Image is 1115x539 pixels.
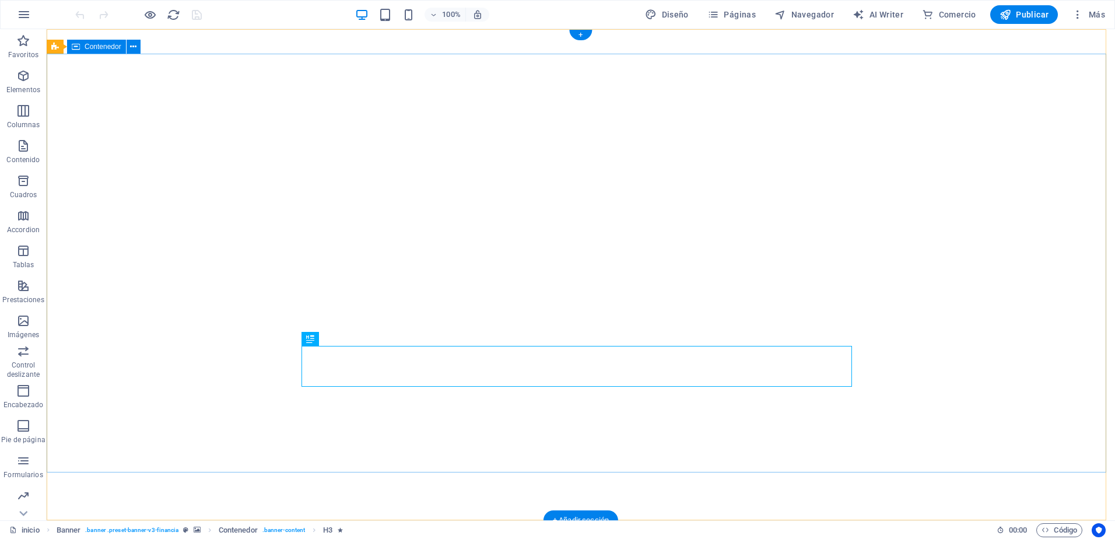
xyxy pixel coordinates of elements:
[8,330,39,339] p: Imágenes
[645,9,689,20] span: Diseño
[57,523,343,537] nav: breadcrumb
[917,5,981,24] button: Comercio
[1036,523,1082,537] button: Código
[183,527,188,533] i: Este elemento es un preajuste personalizable
[848,5,908,24] button: AI Writer
[167,8,180,22] i: Volver a cargar página
[1,435,45,444] p: Pie de página
[85,43,121,50] span: Contenedor
[262,523,305,537] span: . banner-content
[57,523,81,537] span: Haz clic para seleccionar y doble clic para editar
[997,523,1028,537] h6: Tiempo de la sesión
[990,5,1058,24] button: Publicar
[853,9,903,20] span: AI Writer
[2,295,44,304] p: Prestaciones
[425,8,466,22] button: 100%
[323,523,332,537] span: Haz clic para seleccionar y doble clic para editar
[640,5,693,24] button: Diseño
[6,85,40,94] p: Elementos
[7,505,39,514] p: Marketing
[7,120,40,129] p: Columnas
[472,9,483,20] i: Al redimensionar, ajustar el nivel de zoom automáticamente para ajustarse al dispositivo elegido.
[1017,526,1019,534] span: :
[6,155,40,164] p: Contenido
[194,527,201,533] i: Este elemento contiene un fondo
[219,523,258,537] span: Haz clic para seleccionar y doble clic para editar
[1009,523,1027,537] span: 00 00
[703,5,760,24] button: Páginas
[1092,523,1106,537] button: Usercentrics
[774,9,834,20] span: Navegador
[922,9,976,20] span: Comercio
[544,510,618,530] div: + Añadir sección
[338,527,343,533] i: El elemento contiene una animación
[7,225,40,235] p: Accordion
[1042,523,1077,537] span: Código
[640,5,693,24] div: Diseño (Ctrl+Alt+Y)
[1067,5,1110,24] button: Más
[166,8,180,22] button: reload
[9,523,40,537] a: Haz clic para cancelar la selección y doble clic para abrir páginas
[707,9,756,20] span: Páginas
[8,50,38,60] p: Favoritos
[3,470,43,480] p: Formularios
[1000,9,1049,20] span: Publicar
[10,190,37,199] p: Cuadros
[1072,9,1105,20] span: Más
[442,8,461,22] h6: 100%
[13,260,34,269] p: Tablas
[3,400,43,409] p: Encabezado
[569,30,592,40] div: +
[770,5,839,24] button: Navegador
[85,523,178,537] span: . banner .preset-banner-v3-financia
[143,8,157,22] button: Haz clic para salir del modo de previsualización y seguir editando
